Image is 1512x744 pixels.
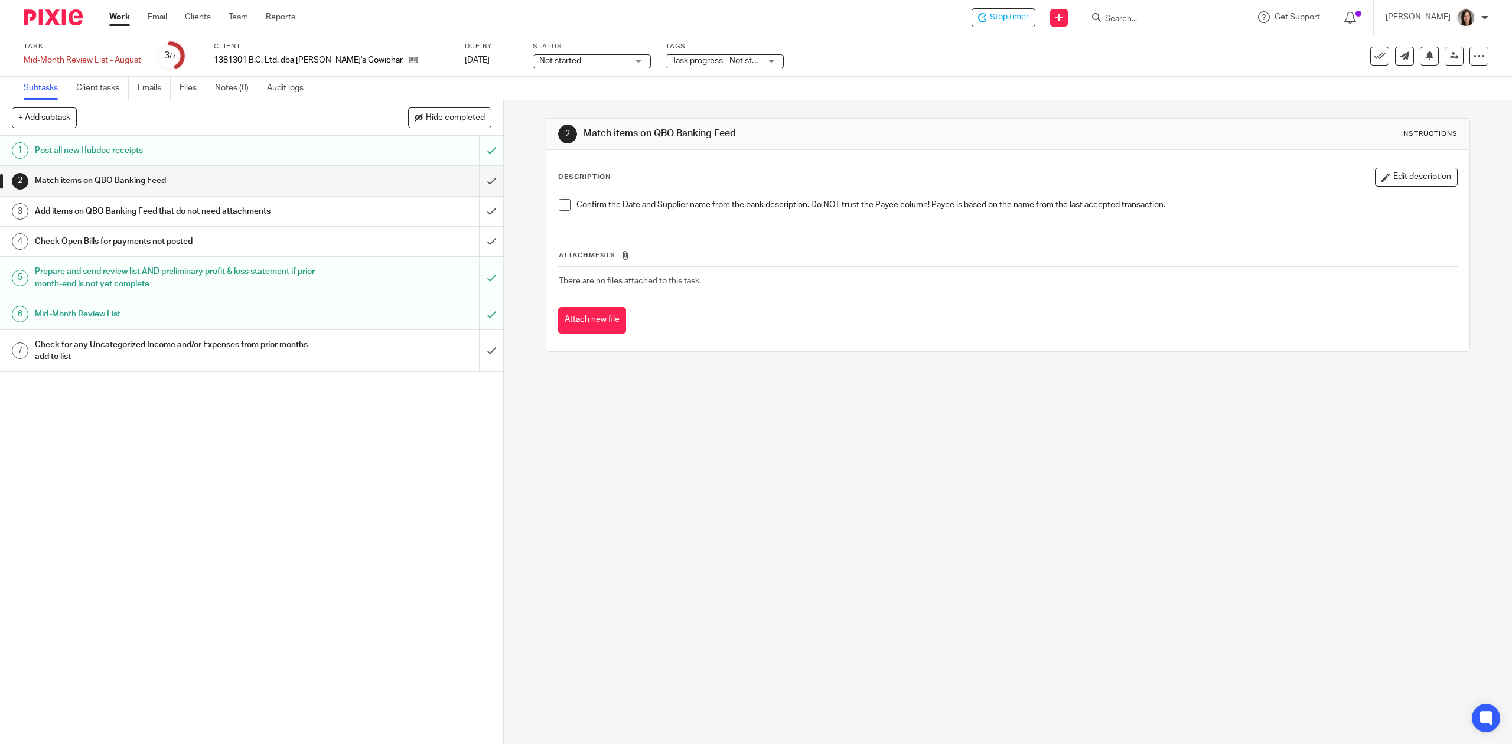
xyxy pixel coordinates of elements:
[35,203,323,220] h1: Add items on QBO Banking Feed that do not need attachments
[1375,168,1458,187] button: Edit description
[35,233,323,250] h1: Check Open Bills for payments not posted
[12,203,28,220] div: 3
[35,142,323,159] h1: Post all new Hubdoc receipts
[1456,8,1475,27] img: Danielle%20photo.jpg
[559,277,701,285] span: There are no files attached to this task.
[109,11,130,23] a: Work
[12,107,77,128] button: + Add subtask
[1386,11,1451,23] p: [PERSON_NAME]
[558,307,626,334] button: Attach new file
[215,77,258,100] a: Notes (0)
[426,113,485,123] span: Hide completed
[76,77,129,100] a: Client tasks
[12,306,28,322] div: 6
[990,11,1029,24] span: Stop timer
[35,305,323,323] h1: Mid-Month Review List
[408,107,491,128] button: Hide completed
[559,252,615,259] span: Attachments
[533,42,651,51] label: Status
[1401,129,1458,139] div: Instructions
[24,42,141,51] label: Task
[465,56,490,64] span: [DATE]
[138,77,171,100] a: Emails
[214,42,450,51] label: Client
[576,199,1456,211] p: Confirm the Date and Supplier name from the bank description. Do NOT trust the Payee column! Paye...
[148,11,167,23] a: Email
[35,172,323,190] h1: Match items on QBO Banking Feed
[24,54,141,66] div: Mid-Month Review List - August
[35,336,323,366] h1: Check for any Uncategorized Income and/or Expenses from prior months - add to list
[539,57,581,65] span: Not started
[185,11,211,23] a: Clients
[229,11,248,23] a: Team
[972,8,1035,27] div: 1381301 B.C. Ltd. dba Hank's Cowichan (prev. Hank & Ludo) - Mid-Month Review List - August
[12,270,28,286] div: 5
[267,77,312,100] a: Audit logs
[24,9,83,25] img: Pixie
[584,128,1033,140] h1: Match items on QBO Banking Feed
[35,263,323,293] h1: Prepare and send review list AND preliminary profit & loss statement if prior month-end is not ye...
[12,342,28,359] div: 7
[666,42,784,51] label: Tags
[170,53,176,60] small: /7
[12,233,28,250] div: 4
[12,142,28,159] div: 1
[465,42,518,51] label: Due by
[164,49,176,63] div: 3
[266,11,295,23] a: Reports
[1104,14,1210,25] input: Search
[214,54,403,66] p: 1381301 B.C. Ltd. dba [PERSON_NAME]'s Cowichan (prev. [PERSON_NAME] & Ludo)
[558,125,577,143] div: 2
[180,77,206,100] a: Files
[24,77,67,100] a: Subtasks
[672,57,784,65] span: Task progress - Not started + 2
[12,173,28,190] div: 2
[558,172,611,182] p: Description
[1275,13,1320,21] span: Get Support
